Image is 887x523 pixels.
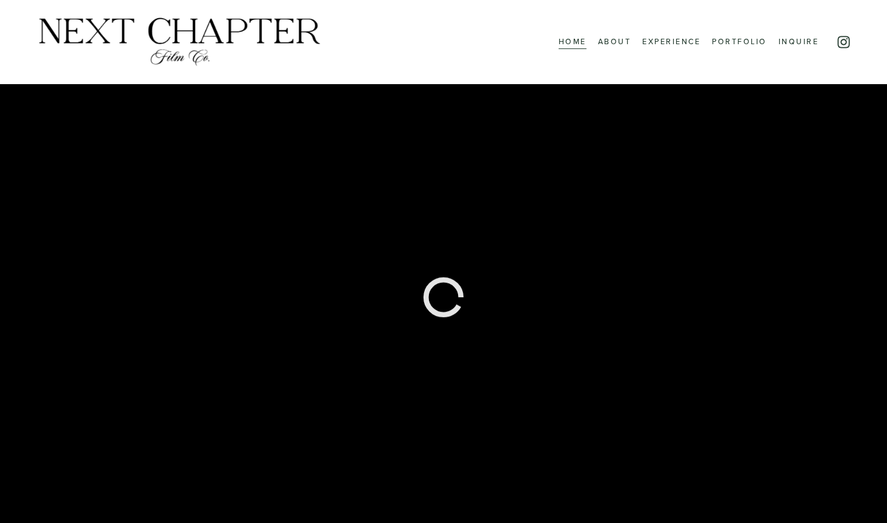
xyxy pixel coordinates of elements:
[779,35,819,50] a: Inquire
[36,16,324,68] img: Next Chapter Film Co.
[836,35,851,50] a: Instagram
[598,35,631,50] a: About
[559,35,586,50] a: Home
[712,35,766,50] a: Portfolio
[642,35,700,50] a: Experience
